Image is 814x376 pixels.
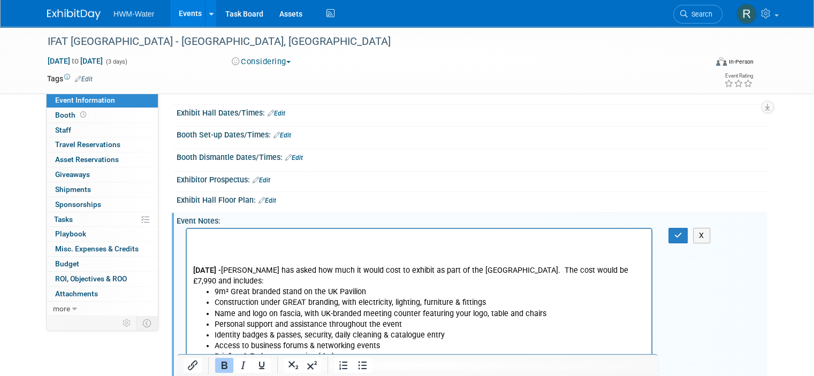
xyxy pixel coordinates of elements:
a: Edit [253,177,270,184]
span: ROI, Objectives & ROO [55,274,127,283]
a: Budget [47,257,158,271]
a: Search [673,5,722,24]
a: Staff [47,123,158,137]
div: In-Person [728,58,754,66]
a: Travel Reservations [47,137,158,152]
td: Personalize Event Tab Strip [118,316,136,330]
img: Rhys Salkeld [736,4,757,24]
span: HWM-Water [113,10,154,18]
span: Search [688,10,712,18]
div: Event Rating [724,73,753,79]
button: Bullet list [353,358,371,373]
a: Edit [75,75,93,83]
a: ROI, Objectives & ROO [47,272,158,286]
span: Asset Reservations [55,155,119,164]
a: Edit [273,132,291,139]
span: Budget [55,259,79,268]
a: Attachments [47,287,158,301]
span: more [53,304,70,313]
span: [DATE] [DATE] [47,56,103,66]
span: Playbook [55,229,86,238]
a: Asset Reservations [47,152,158,167]
div: Event Format [649,56,754,72]
span: Misc. Expenses & Credits [55,244,139,253]
a: Edit [268,110,285,117]
a: Sponsorships [47,197,158,212]
span: Staff [55,126,71,134]
div: Exhibit Hall Floor Plan: [177,192,767,206]
a: Booth [47,108,158,122]
td: Toggle Event Tabs [136,316,158,330]
span: Shipments [55,185,91,194]
a: Shipments [47,182,158,197]
span: Giveaways [55,170,90,179]
span: Event Information [55,96,115,104]
div: Booth Dismantle Dates/Times: [177,149,767,163]
button: Considering [228,56,295,67]
a: Edit [285,154,303,162]
button: Underline [253,358,271,373]
div: IFAT [GEOGRAPHIC_DATA] - [GEOGRAPHIC_DATA], [GEOGRAPHIC_DATA] [44,32,694,51]
button: Subscript [284,358,302,373]
a: Edit [258,197,276,204]
a: Playbook [47,227,158,241]
a: Event Information [47,93,158,108]
a: Giveaways [47,167,158,182]
td: Tags [47,73,93,84]
div: Exhibit Hall Dates/Times: [177,105,767,119]
img: ExhibitDay [47,9,101,20]
span: Attachments [55,289,98,298]
button: Numbered list [334,358,353,373]
div: Exhibitor Prospectus: [177,172,767,186]
span: Tasks [54,215,73,224]
span: (3 days) [105,58,127,65]
span: Booth [55,111,88,119]
button: Bold [215,358,233,373]
button: Insert/edit link [184,358,202,373]
a: more [47,302,158,316]
span: to [70,57,80,65]
span: Sponsorships [55,200,101,209]
div: Booth Set-up Dates/Times: [177,127,767,141]
img: Format-Inperson.png [716,57,727,66]
span: Booth not reserved yet [78,111,88,119]
button: Superscript [303,358,321,373]
div: Event Notes: [177,213,767,226]
button: Italic [234,358,252,373]
a: Misc. Expenses & Credits [47,242,158,256]
a: Tasks [47,212,158,227]
span: Travel Reservations [55,140,120,149]
button: X [693,228,710,243]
